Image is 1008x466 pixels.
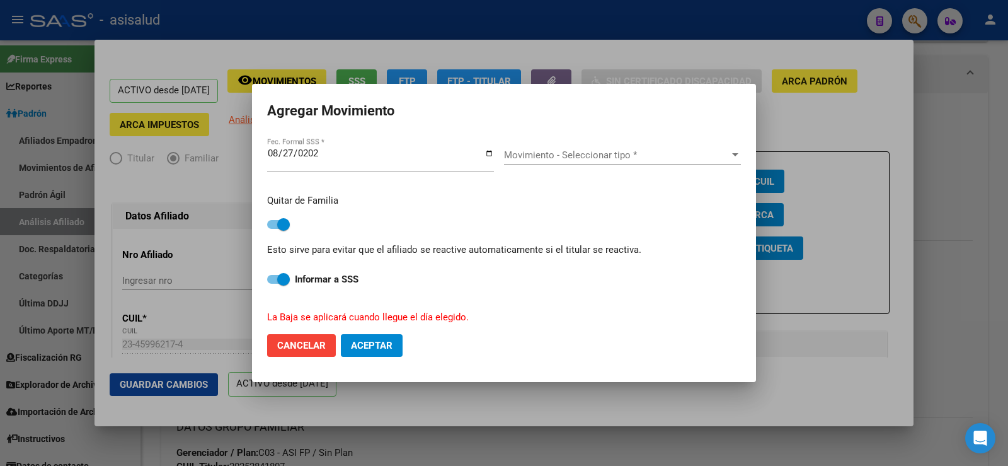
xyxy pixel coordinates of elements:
[267,310,726,325] p: La Baja se aplicará cuando llegue el día elegido.
[267,99,741,123] h2: Agregar Movimiento
[277,340,326,351] span: Cancelar
[295,274,358,285] strong: Informar a SSS
[267,194,741,208] p: Quitar de Familia
[351,340,392,351] span: Aceptar
[504,149,730,161] span: Movimiento - Seleccionar tipo *
[341,334,403,357] button: Aceptar
[267,334,336,357] button: Cancelar
[267,243,741,257] p: Esto sirve para evitar que el afiliado se reactive automaticamente si el titular se reactiva.
[965,423,995,453] div: Open Intercom Messenger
